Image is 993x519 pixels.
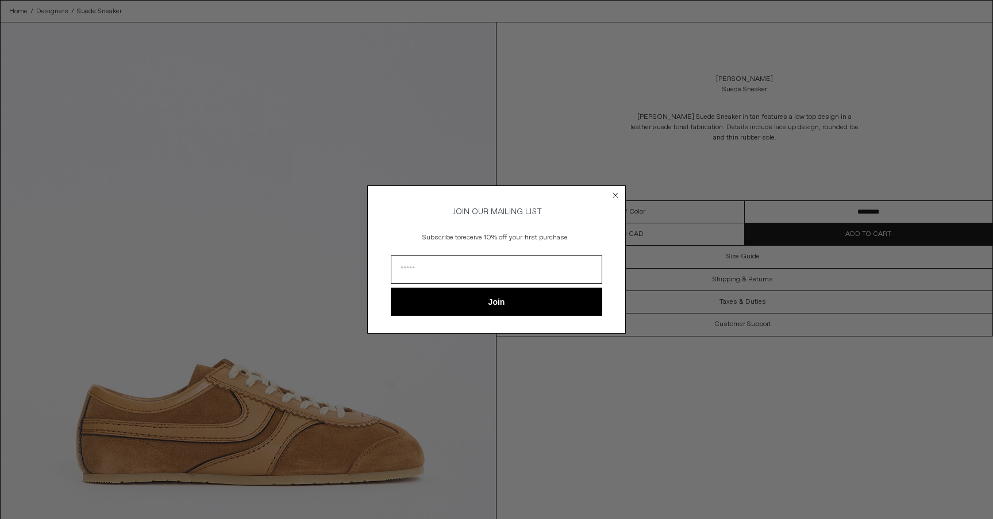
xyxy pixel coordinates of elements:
button: Close dialog [610,189,621,201]
span: JOIN OUR MAILING LIST [451,207,542,217]
span: receive 10% off your first purchase [461,233,568,242]
button: Join [391,288,602,316]
input: Email [391,255,602,284]
span: Subscribe to [422,233,461,242]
